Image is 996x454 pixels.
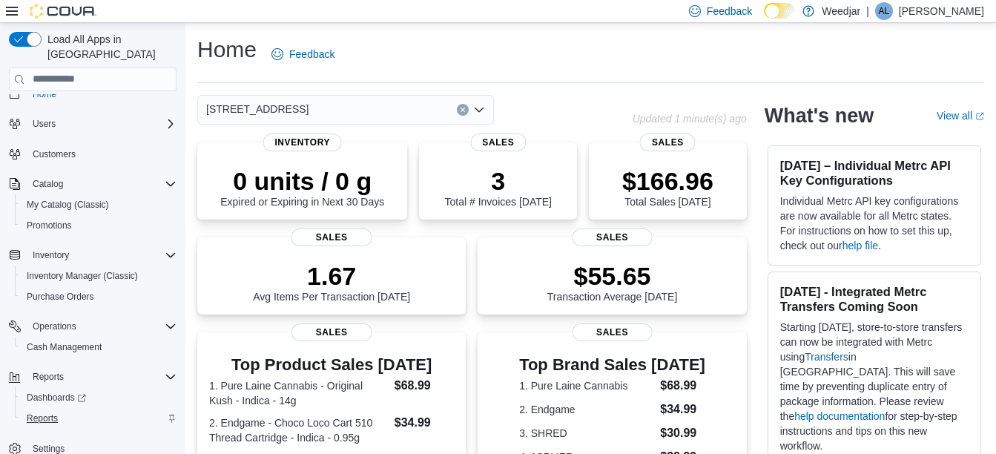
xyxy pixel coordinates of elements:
[33,320,76,332] span: Operations
[21,389,177,407] span: Dashboards
[764,3,795,19] input: Dark Mode
[660,377,705,395] dd: $68.99
[289,47,334,62] span: Feedback
[42,32,177,62] span: Load All Apps in [GEOGRAPHIC_DATA]
[21,217,177,234] span: Promotions
[780,194,969,253] p: Individual Metrc API key configurations are now available for all Metrc states. For instructions ...
[519,402,654,417] dt: 2. Endgame
[3,366,182,387] button: Reports
[875,2,893,20] div: Amelio Lalo
[780,158,969,188] h3: [DATE] – Individual Metrc API Key Configurations
[622,166,713,196] p: $166.96
[547,261,678,291] p: $55.65
[445,166,552,196] p: 3
[572,323,653,341] span: Sales
[622,166,713,208] div: Total Sales [DATE]
[220,166,384,208] div: Expired or Expiring in Next 30 Days
[220,166,384,196] p: 0 units / 0 g
[15,215,182,236] button: Promotions
[3,316,182,337] button: Operations
[15,286,182,307] button: Purchase Orders
[640,134,696,151] span: Sales
[15,194,182,215] button: My Catalog (Classic)
[470,134,526,151] span: Sales
[15,408,182,429] button: Reports
[473,104,485,116] button: Open list of options
[21,338,108,356] a: Cash Management
[197,35,257,65] h1: Home
[27,115,177,133] span: Users
[27,145,82,163] a: Customers
[519,356,705,374] h3: Top Brand Sales [DATE]
[27,412,58,424] span: Reports
[27,85,177,103] span: Home
[572,228,653,246] span: Sales
[21,217,78,234] a: Promotions
[266,39,340,69] a: Feedback
[15,387,182,408] a: Dashboards
[519,426,654,441] dt: 3. SHRED
[660,424,705,442] dd: $30.99
[21,196,115,214] a: My Catalog (Classic)
[291,323,372,341] span: Sales
[15,266,182,286] button: Inventory Manager (Classic)
[937,110,984,122] a: View allExternal link
[660,401,705,418] dd: $34.99
[27,368,177,386] span: Reports
[27,291,94,303] span: Purchase Orders
[21,196,177,214] span: My Catalog (Classic)
[263,134,342,151] span: Inventory
[15,337,182,358] button: Cash Management
[21,409,64,427] a: Reports
[395,377,455,395] dd: $68.99
[21,267,144,285] a: Inventory Manager (Classic)
[27,246,177,264] span: Inventory
[27,341,102,353] span: Cash Management
[547,261,678,303] div: Transaction Average [DATE]
[822,2,860,20] p: Weedjar
[27,318,82,335] button: Operations
[33,371,64,383] span: Reports
[765,104,874,128] h2: What's new
[707,4,752,19] span: Feedback
[30,4,96,19] img: Cova
[21,267,177,285] span: Inventory Manager (Classic)
[27,392,86,404] span: Dashboards
[975,112,984,121] svg: External link
[780,320,969,453] p: Starting [DATE], store-to-store transfers can now be integrated with Metrc using in [GEOGRAPHIC_D...
[805,351,848,363] a: Transfers
[3,83,182,105] button: Home
[33,88,56,100] span: Home
[27,175,69,193] button: Catalog
[21,409,177,427] span: Reports
[33,118,56,130] span: Users
[206,100,309,118] span: [STREET_ADDRESS]
[794,410,885,422] a: help documentation
[209,356,454,374] h3: Top Product Sales [DATE]
[21,288,177,306] span: Purchase Orders
[209,378,389,408] dt: 1. Pure Laine Cannabis - Original Kush - Indica - 14g
[3,174,182,194] button: Catalog
[209,415,389,445] dt: 2. Endgame - Choco Loco Cart 510 Thread Cartridge - Indica - 0.95g
[21,389,92,407] a: Dashboards
[27,270,138,282] span: Inventory Manager (Classic)
[21,288,100,306] a: Purchase Orders
[21,338,177,356] span: Cash Management
[3,143,182,165] button: Customers
[633,113,747,125] p: Updated 1 minute(s) ago
[33,178,63,190] span: Catalog
[27,368,70,386] button: Reports
[519,378,654,393] dt: 1. Pure Laine Cannabis
[27,145,177,163] span: Customers
[879,2,890,20] span: AL
[27,199,109,211] span: My Catalog (Classic)
[27,318,177,335] span: Operations
[27,85,62,103] a: Home
[3,113,182,134] button: Users
[27,246,75,264] button: Inventory
[291,228,372,246] span: Sales
[27,175,177,193] span: Catalog
[253,261,410,291] p: 1.67
[457,104,469,116] button: Clear input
